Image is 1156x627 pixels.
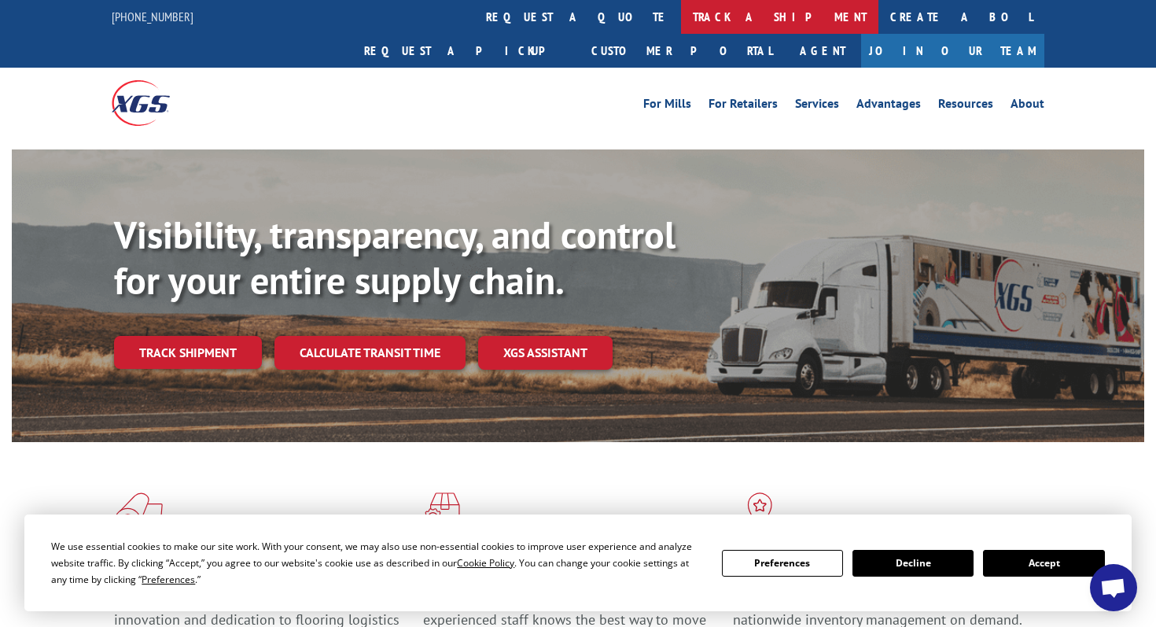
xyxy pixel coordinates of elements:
img: xgs-icon-focused-on-flooring-red [423,492,460,533]
a: Request a pickup [352,34,580,68]
a: [PHONE_NUMBER] [112,9,193,24]
button: Preferences [722,550,843,577]
button: Accept [983,550,1104,577]
a: Advantages [856,98,921,115]
button: Decline [852,550,974,577]
a: XGS ASSISTANT [478,336,613,370]
a: Agent [784,34,861,68]
a: Calculate transit time [274,336,466,370]
a: Customer Portal [580,34,784,68]
img: xgs-icon-flagship-distribution-model-red [733,492,787,533]
a: Track shipment [114,336,262,369]
a: About [1011,98,1044,115]
div: We use essential cookies to make our site work. With your consent, we may also use non-essential ... [51,538,702,588]
span: Cookie Policy [457,556,514,570]
span: Preferences [142,573,195,586]
img: xgs-icon-total-supply-chain-intelligence-red [114,492,163,533]
b: Visibility, transparency, and control for your entire supply chain. [114,210,676,304]
a: For Mills [643,98,691,115]
a: Join Our Team [861,34,1044,68]
a: For Retailers [709,98,778,115]
a: Services [795,98,839,115]
div: Cookie Consent Prompt [24,515,1132,611]
a: Resources [938,98,993,115]
div: Open chat [1090,564,1137,611]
